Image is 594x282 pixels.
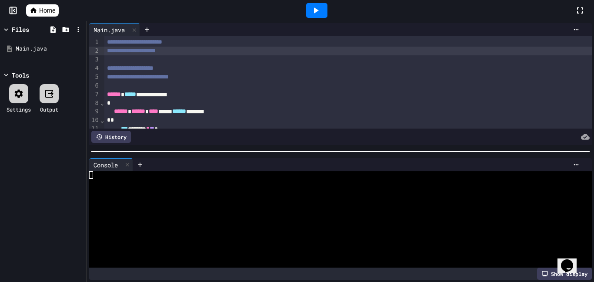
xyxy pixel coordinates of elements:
[537,268,592,280] div: Show display
[89,116,100,125] div: 10
[26,4,59,17] a: Home
[89,90,100,99] div: 7
[39,6,55,15] span: Home
[89,23,140,36] div: Main.java
[91,131,131,143] div: History
[557,247,585,273] iframe: chat widget
[89,73,100,82] div: 5
[89,47,100,55] div: 2
[100,99,104,106] span: Fold line
[89,107,100,116] div: 9
[40,105,58,113] div: Output
[7,105,31,113] div: Settings
[89,99,100,108] div: 8
[89,82,100,90] div: 6
[12,71,29,80] div: Tools
[89,25,129,34] div: Main.java
[12,25,29,34] div: Files
[89,55,100,64] div: 3
[89,160,122,170] div: Console
[89,125,100,133] div: 11
[89,158,133,171] div: Console
[100,117,104,124] span: Fold line
[16,44,83,53] div: Main.java
[89,38,100,47] div: 1
[89,64,100,73] div: 4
